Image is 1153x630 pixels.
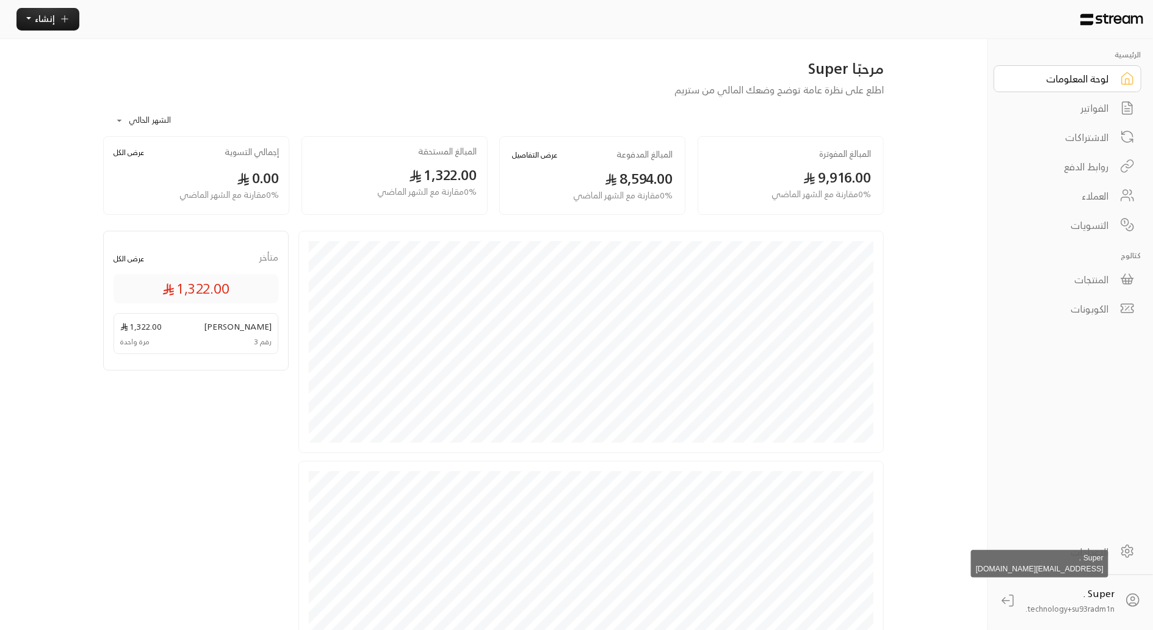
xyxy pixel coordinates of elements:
[162,278,230,299] span: 1,322.00
[512,149,557,161] button: عرض التفاصيل
[1010,218,1108,233] div: التسويات
[419,147,477,157] h2: المبالغ المستحقة
[994,49,1141,60] p: الرئيسية
[994,183,1141,209] a: العملاء
[994,95,1141,121] a: الفواتير
[1083,585,1115,602] span: Super .
[378,186,477,198] span: 0 % مقارنة مع الشهر الماضي
[605,166,673,191] span: 8,594.00
[225,147,279,157] h2: إجمالي التسوية
[573,189,673,202] span: 0 % مقارنة مع الشهر الماضي
[103,59,884,78] h3: مرحبًا Super
[120,320,162,333] span: 1,322.00
[994,295,1141,322] a: الكوبونات
[994,65,1141,92] a: لوحة المعلومات
[819,149,871,159] h2: المبالغ المفوترة
[35,11,55,26] span: إنشاء
[772,188,871,201] span: 0 % مقارنة مع الشهر الماضي
[254,336,272,347] span: رقم 3
[994,153,1141,180] a: روابط الدفع
[114,253,144,264] button: عرض الكل
[674,81,884,98] span: اطلع على نظرة عامة توضح وضعك المالي من ستريم
[1010,545,1108,559] div: الإعدادات
[616,150,673,160] h2: المبالغ المدفوعة
[259,251,278,264] span: متأخر
[1010,302,1108,316] div: الكوبونات
[109,105,201,137] div: الشهر الحالي
[1010,159,1108,174] div: روابط الدفع
[114,147,144,158] button: عرض الكل
[1010,130,1108,145] div: الاشتراكات
[1010,101,1108,115] div: الفواتير
[994,124,1141,151] a: الاشتراكات
[1023,602,1115,615] span: technology+su93radm1n...
[994,250,1141,261] p: كتالوج
[179,189,279,201] span: 0 % مقارنة مع الشهر الماضي
[994,212,1141,239] a: التسويات
[1010,272,1108,287] div: المنتجات
[1010,189,1108,203] div: العملاء
[1080,13,1143,26] img: Logo
[204,320,272,333] span: [PERSON_NAME]
[976,552,1104,575] div: Super . [EMAIL_ADDRESS][DOMAIN_NAME]
[803,165,871,190] span: 9,916.00
[1010,71,1108,86] div: لوحة المعلومات
[120,336,150,347] span: مرة واحدة
[409,162,477,187] span: 1,322.00
[994,538,1141,565] a: الإعدادات
[237,165,278,190] span: 0.00
[994,266,1141,293] a: المنتجات
[16,8,79,31] button: إنشاء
